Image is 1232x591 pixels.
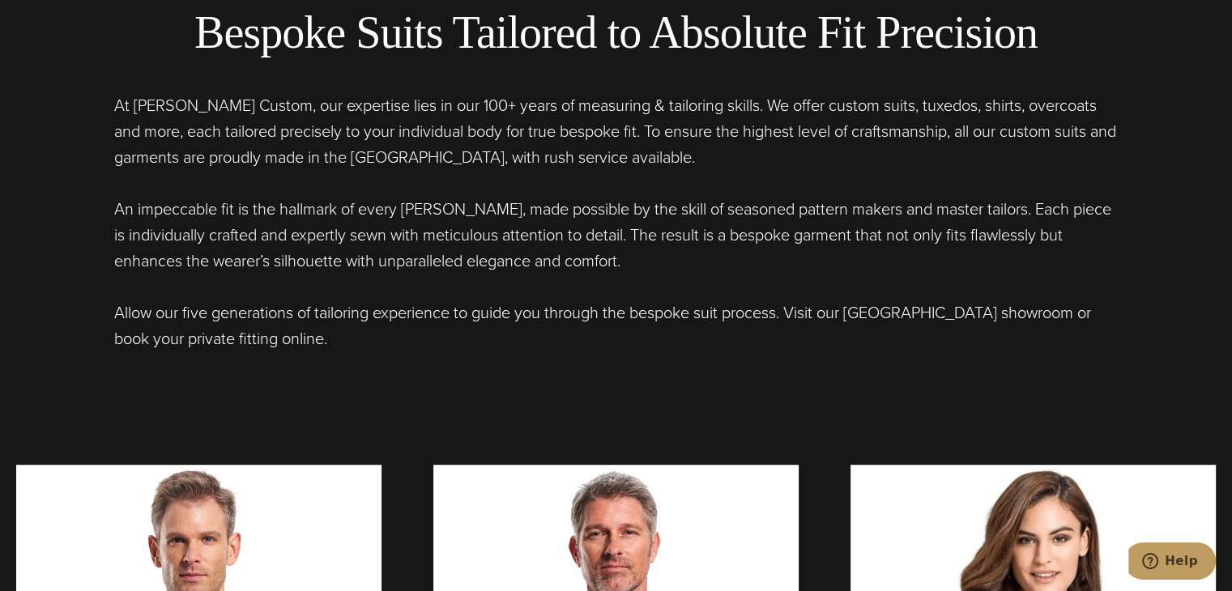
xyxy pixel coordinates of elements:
[114,92,1119,170] p: At [PERSON_NAME] Custom, our expertise lies in our 100+ years of measuring & tailoring skills. We...
[1128,542,1216,583] iframe: Opens a widget where you can chat to one of our agents
[114,196,1119,274] p: An impeccable fit is the hallmark of every [PERSON_NAME], made possible by the skill of seasoned ...
[16,6,1216,60] h2: Bespoke Suits Tailored to Absolute Fit Precision
[114,300,1119,351] p: Allow our five generations of tailoring experience to guide you through the bespoke suit process....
